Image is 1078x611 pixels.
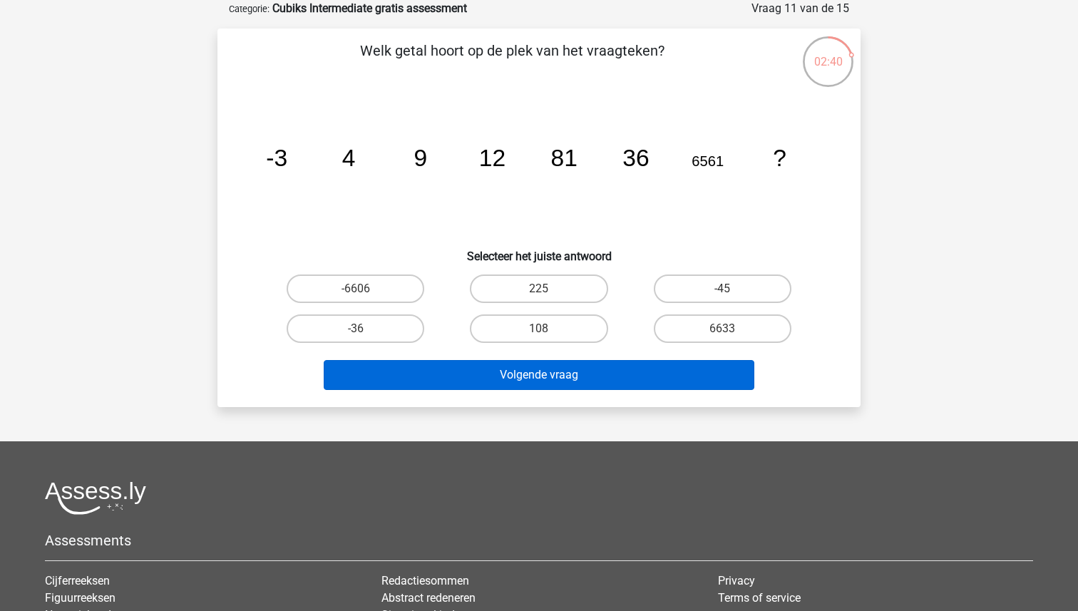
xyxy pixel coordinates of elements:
tspan: ? [773,145,786,171]
label: 108 [470,314,607,343]
img: Assessly logo [45,481,146,515]
tspan: 6561 [692,153,724,169]
a: Redactiesommen [381,574,469,587]
strong: Cubiks Intermediate gratis assessment [272,1,467,15]
label: 225 [470,274,607,303]
label: -36 [287,314,424,343]
tspan: 81 [551,145,577,171]
h5: Assessments [45,532,1033,549]
tspan: -3 [266,145,287,171]
a: Privacy [718,574,755,587]
a: Abstract redeneren [381,591,476,605]
a: Figuurreeksen [45,591,115,605]
label: -45 [654,274,791,303]
a: Terms of service [718,591,801,605]
div: 02:40 [801,35,855,71]
p: Welk getal hoort op de plek van het vraagteken? [240,40,784,83]
h6: Selecteer het juiste antwoord [240,238,838,263]
tspan: 4 [342,145,356,171]
button: Volgende vraag [324,360,755,390]
small: Categorie: [229,4,269,14]
tspan: 12 [479,145,505,171]
label: -6606 [287,274,424,303]
tspan: 9 [414,145,427,171]
tspan: 36 [622,145,649,171]
a: Cijferreeksen [45,574,110,587]
label: 6633 [654,314,791,343]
